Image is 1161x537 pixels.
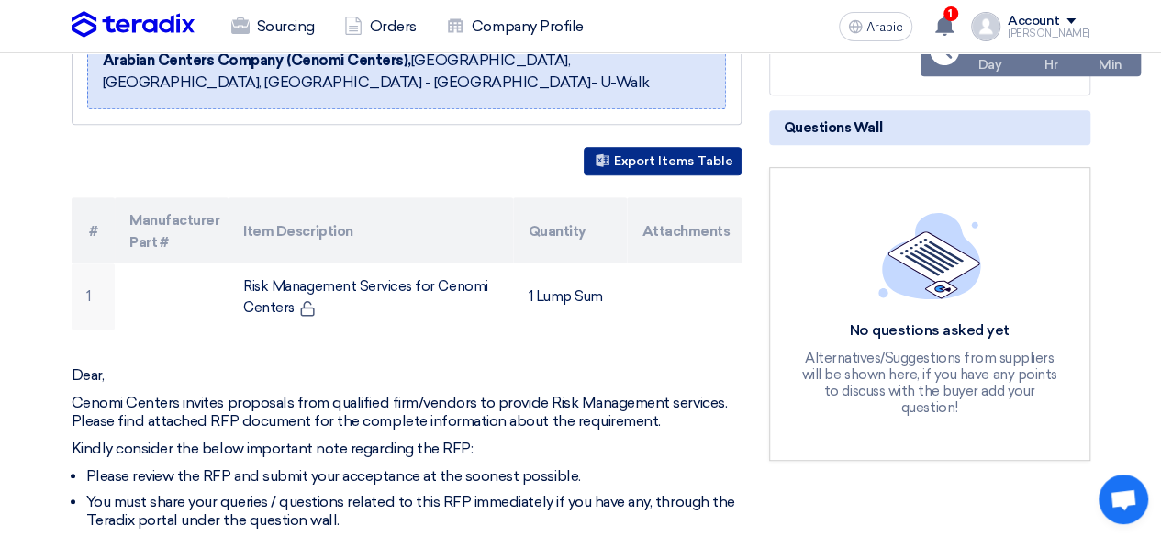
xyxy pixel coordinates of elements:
font: 1 [948,7,953,20]
font: You must share your queries / questions related to this RFP immediately if you have any, through ... [86,493,735,529]
font: Min [1099,57,1122,73]
font: Kindly consider the below important note regarding the RFP: [72,440,474,457]
font: [PERSON_NAME] [1008,28,1090,39]
font: Account [1008,13,1060,28]
font: Please review the RFP and submit your acceptance at the soonest possible. [86,467,581,485]
font: Orders [370,17,417,35]
font: Quantity [528,223,586,240]
font: Day [977,57,1001,73]
font: RFx Deadline [779,39,864,55]
font: Arabian Centers Company (Cenomi Centers), [103,51,411,69]
a: Sourcing [217,6,329,47]
font: Alternatives/Suggestions from suppliers will be shown here, if you have any points to discuss wit... [802,350,1057,416]
div: Open chat [1099,475,1148,524]
font: No questions asked yet [849,321,1009,339]
img: profile_test.png [971,12,1000,41]
button: Arabic [839,12,912,41]
font: Hr [1044,57,1057,73]
font: Sourcing [257,17,315,35]
font: Manufacturer Part # [129,212,219,251]
font: Item Description [243,223,352,240]
font: Dear, [72,366,105,384]
a: Orders [329,6,431,47]
font: Questions Wall [784,119,882,136]
img: Teradix logo [72,11,195,39]
font: 1 Lump Sum [528,288,602,305]
font: Cenomi Centers invites proposals from qualified firm/vendors to provide Risk Management services.... [72,394,727,430]
font: Attachments [642,223,730,240]
font: Arabic [866,19,903,35]
font: Export Items Table [614,154,733,170]
font: Risk Management Services for Cenomi Centers [243,277,487,316]
font: Company Profile [472,17,584,35]
font: 1 [86,288,91,305]
font: # [89,223,98,240]
button: Export Items Table [584,147,742,175]
img: empty_state_list.svg [878,212,981,298]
